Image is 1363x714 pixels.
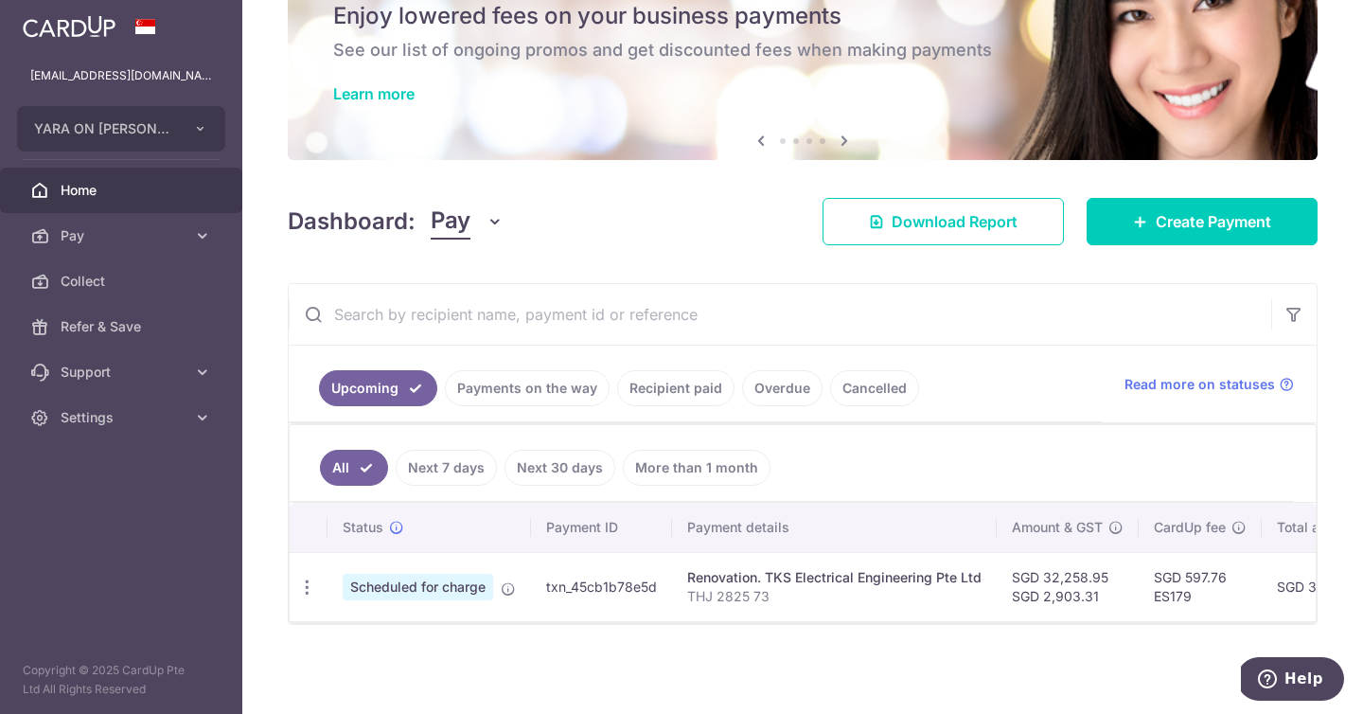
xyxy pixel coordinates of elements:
span: CardUp fee [1154,518,1226,537]
iframe: Opens a widget where you can find more information [1241,657,1344,705]
a: Learn more [333,84,415,103]
a: Next 30 days [504,450,615,486]
td: SGD 32,258.95 SGD 2,903.31 [997,552,1139,621]
h5: Enjoy lowered fees on your business payments [333,1,1272,31]
td: txn_45cb1b78e5d [531,552,672,621]
a: Payments on the way [445,370,610,406]
span: Read more on statuses [1124,375,1275,394]
a: More than 1 month [623,450,770,486]
h6: See our list of ongoing promos and get discounted fees when making payments [333,39,1272,62]
span: Total amt. [1277,518,1339,537]
h4: Dashboard: [288,205,416,239]
a: Cancelled [830,370,919,406]
span: Refer & Save [61,317,186,336]
button: Pay [431,204,504,240]
span: Status [343,518,383,537]
a: Upcoming [319,370,437,406]
p: THJ 2825 73 [687,587,982,606]
a: Recipient paid [617,370,735,406]
a: Next 7 days [396,450,497,486]
p: [EMAIL_ADDRESS][DOMAIN_NAME] [30,66,212,85]
span: Pay [61,226,186,245]
button: YARA ON [PERSON_NAME] PTE. LTD. [17,106,225,152]
a: Download Report [823,198,1064,245]
span: YARA ON [PERSON_NAME] PTE. LTD. [34,119,174,138]
span: Create Payment [1156,210,1271,233]
span: Settings [61,408,186,427]
span: Home [61,181,186,200]
td: SGD 597.76 ES179 [1139,552,1262,621]
a: Create Payment [1087,198,1318,245]
a: Read more on statuses [1124,375,1294,394]
a: All [320,450,388,486]
input: Search by recipient name, payment id or reference [289,284,1271,345]
span: Support [61,363,186,382]
span: Pay [431,204,470,240]
img: CardUp [23,15,115,38]
span: Collect [61,272,186,291]
a: Overdue [742,370,823,406]
span: Amount & GST [1012,518,1103,537]
th: Payment ID [531,503,672,552]
th: Payment details [672,503,997,552]
span: Download Report [892,210,1018,233]
div: Renovation. TKS Electrical Engineering Pte Ltd [687,568,982,587]
span: Scheduled for charge [343,574,493,600]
